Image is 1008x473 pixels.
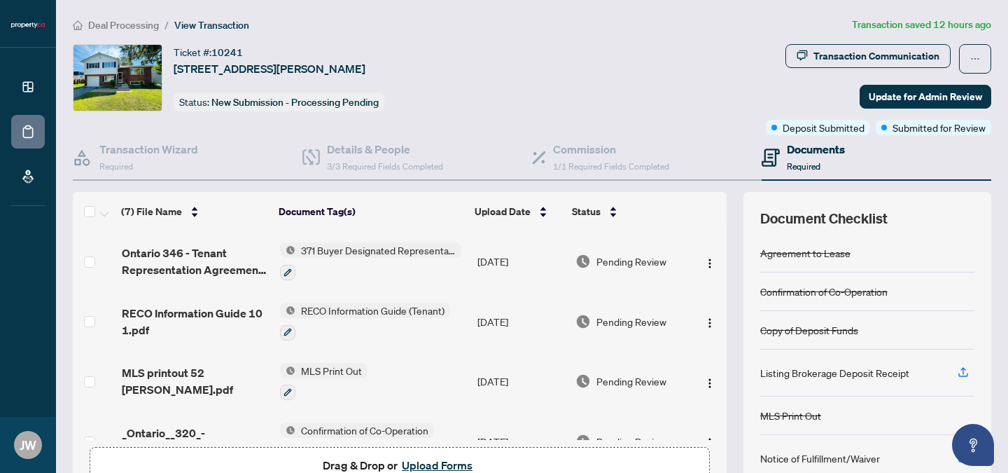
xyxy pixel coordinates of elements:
[280,423,295,438] img: Status Icon
[787,141,845,158] h4: Documents
[892,120,986,135] span: Submitted for Review
[760,408,821,423] div: MLS Print Out
[860,85,991,109] button: Update for Admin Review
[472,231,570,292] td: [DATE]
[699,430,721,453] button: Logo
[699,370,721,392] button: Logo
[785,44,951,68] button: Transaction Communication
[73,45,162,111] img: IMG-X12323079_1.jpg
[852,17,991,33] article: Transaction saved 12 hours ago
[20,435,36,455] span: JW
[596,434,666,449] span: Pending Review
[327,141,443,158] h4: Details & People
[869,85,982,108] span: Update for Admin Review
[475,204,531,219] span: Upload Date
[211,96,379,109] span: New Submission - Processing Pending
[596,314,666,329] span: Pending Review
[553,141,669,158] h4: Commission
[760,284,888,299] div: Confirmation of Co-Operation
[280,242,295,258] img: Status Icon
[211,46,243,59] span: 10241
[787,161,820,172] span: Required
[472,411,570,472] td: [DATE]
[575,254,591,269] img: Document Status
[280,363,295,378] img: Status Icon
[704,258,715,269] img: Logo
[295,242,461,258] span: 371 Buyer Designated Representation Agreement - Authority for Purchase or Lease
[280,303,450,341] button: Status IconRECO Information Guide (Tenant)
[73,20,83,30] span: home
[122,245,269,278] span: Ontario 346 - Tenant Representation Agreement Authority for Lease or Purchase 1.pdf
[575,373,591,389] img: Document Status
[596,254,666,269] span: Pending Review
[760,245,850,261] div: Agreement to Lease
[699,250,721,273] button: Logo
[704,317,715,329] img: Logo
[122,425,269,458] span: _Ontario__320_-_Confirmation_of_Co-operation_and_Representation__9_.pdf
[553,161,669,172] span: 1/1 Required Fields Completed
[566,192,688,231] th: Status
[760,365,909,381] div: Listing Brokerage Deposit Receipt
[760,451,880,466] div: Notice of Fulfillment/Waiver
[280,242,461,280] button: Status Icon371 Buyer Designated Representation Agreement - Authority for Purchase or Lease
[970,54,980,64] span: ellipsis
[813,45,939,67] div: Transaction Communication
[99,161,133,172] span: Required
[472,292,570,352] td: [DATE]
[760,209,888,228] span: Document Checklist
[280,423,434,460] button: Status IconConfirmation of Co-Operation
[575,314,591,329] img: Document Status
[174,19,249,32] span: View Transaction
[174,44,243,60] div: Ticket #:
[295,423,434,438] span: Confirmation of Co-Operation
[164,17,169,33] li: /
[295,363,367,378] span: MLS Print Out
[596,373,666,389] span: Pending Review
[99,141,198,158] h4: Transaction Wizard
[11,21,45,29] img: logo
[572,204,601,219] span: Status
[122,305,269,338] span: RECO Information Guide 10 1.pdf
[704,378,715,389] img: Logo
[174,60,365,77] span: [STREET_ADDRESS][PERSON_NAME]
[760,322,858,338] div: Copy of Deposit Funds
[469,192,566,231] th: Upload Date
[704,437,715,448] img: Logo
[280,303,295,318] img: Status Icon
[699,310,721,333] button: Logo
[122,364,269,398] span: MLS printout 52 [PERSON_NAME].pdf
[121,204,182,219] span: (7) File Name
[295,303,450,318] span: RECO Information Guide (Tenant)
[783,120,864,135] span: Deposit Submitted
[952,424,994,466] button: Open asap
[174,92,384,111] div: Status:
[88,19,159,32] span: Deal Processing
[280,363,367,401] button: Status IconMLS Print Out
[115,192,273,231] th: (7) File Name
[472,352,570,412] td: [DATE]
[575,434,591,449] img: Document Status
[327,161,443,172] span: 3/3 Required Fields Completed
[273,192,470,231] th: Document Tag(s)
